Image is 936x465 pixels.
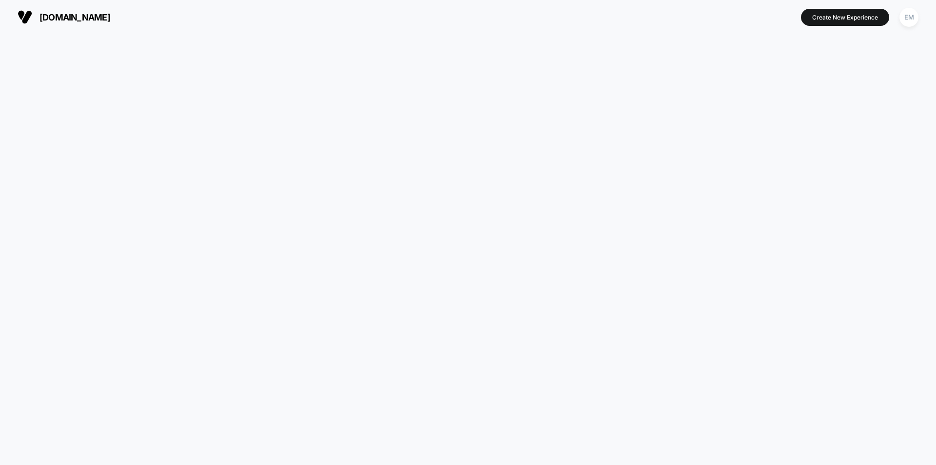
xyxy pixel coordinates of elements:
button: EM [897,7,921,27]
img: Visually logo [18,10,32,24]
div: EM [899,8,918,27]
span: [DOMAIN_NAME] [39,12,110,22]
button: [DOMAIN_NAME] [15,9,113,25]
button: Create New Experience [801,9,889,26]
